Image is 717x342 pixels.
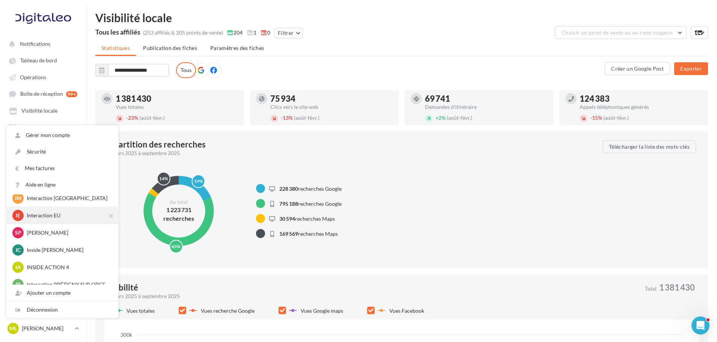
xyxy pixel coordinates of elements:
[555,26,687,39] button: Choisir un point de vente ou un code magasin
[279,200,298,207] span: 795 188
[580,104,702,110] div: Appels téléphoniques générés
[603,140,696,153] button: Télécharger la liste des mots-clés
[270,104,393,110] div: Clics vers le site web
[27,212,109,219] p: Interaction EU
[104,292,639,300] div: De mars 2025 à septembre 2025
[27,264,109,271] p: INSIDE ACTION 4
[20,41,50,47] span: Notifications
[16,212,20,219] span: IE
[104,140,206,149] div: Répartition des recherches
[127,307,155,314] span: Vues totales
[201,307,255,314] span: Vues recherche Google
[389,307,424,314] span: Vues Facebook
[16,281,21,288] span: IB
[247,29,256,36] span: 1
[227,29,243,36] span: 204
[15,194,21,202] span: IM
[274,28,303,38] button: Filtrer
[6,285,118,301] div: Ajouter un compte
[425,104,547,110] div: Demandes d'itinéraire
[261,29,270,36] span: 0
[279,231,338,237] span: recherches Maps
[447,115,472,121] span: (août-févr.)
[95,12,708,23] div: Visibilité locale
[279,185,298,192] span: 228 380
[6,160,118,176] a: Mes factures
[435,115,446,121] span: 2%
[116,95,238,103] div: 1 381 430
[6,143,118,160] a: Sécurité
[143,29,223,36] div: (253 affiliés & 205 points de vente)
[15,264,21,271] span: IA
[294,115,319,121] span: (août-févr.)
[6,127,118,143] a: Gérer mon compte
[126,115,138,121] span: 23%
[16,246,21,254] span: IC
[104,149,596,157] div: De mars 2025 à septembre 2025
[659,283,695,292] span: 1 381 430
[281,115,283,121] span: -
[5,37,79,50] button: Notifications
[279,185,342,192] span: recherches Google
[279,231,298,237] span: 169 569
[580,95,702,103] div: 124 383
[121,331,133,338] text: 300k
[66,91,77,97] div: 99+
[20,57,57,64] span: Tableau de bord
[126,115,128,121] span: -
[95,29,140,35] div: Tous les affiliés
[139,115,165,121] span: (août-févr.)
[281,115,293,121] span: 13%
[279,200,342,207] span: recherches Google
[5,104,82,117] a: Visibilité locale
[691,316,709,334] iframe: Intercom live chat
[603,115,629,121] span: (août-févr.)
[674,62,708,75] button: Exporter
[5,137,82,151] a: Mon réseau
[5,154,82,167] a: Campagnes
[27,246,109,254] p: Inside [PERSON_NAME]
[590,115,592,121] span: -
[15,229,21,237] span: Sp
[5,121,82,134] a: Médiathèque
[20,74,46,80] span: Opérations
[5,53,82,67] a: Tableau de bord
[5,87,82,101] a: Boîte de réception 99+
[21,108,57,114] span: Visibilité locale
[27,281,109,288] p: Interaction BRÉTIGNY SUR ORGE
[279,215,335,222] span: recherches Maps
[562,29,673,36] span: Choisir un point de vente ou un code magasin
[143,45,197,51] span: Publication des fiches
[645,286,657,291] span: Total
[605,62,670,75] button: Créer un Google Post
[9,325,17,332] span: ML
[301,307,343,314] span: Vues Google maps
[20,124,51,131] span: Médiathèque
[590,115,602,121] span: 15%
[270,95,393,103] div: 75 934
[20,91,63,97] span: Boîte de réception
[435,115,438,121] span: +
[5,70,82,84] a: Opérations
[6,321,80,336] a: ML [PERSON_NAME]
[6,176,118,193] a: Aide en ligne
[22,325,72,332] p: [PERSON_NAME]
[279,215,295,222] span: 30 594
[104,283,138,292] div: Visibilité
[116,104,238,110] div: Vues totales
[210,45,264,51] span: Paramètres des fiches
[6,301,118,318] div: Déconnexion
[176,62,196,78] label: Tous
[27,229,109,237] p: [PERSON_NAME]
[27,194,109,202] p: Interaction [GEOGRAPHIC_DATA]
[425,95,547,103] div: 69 741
